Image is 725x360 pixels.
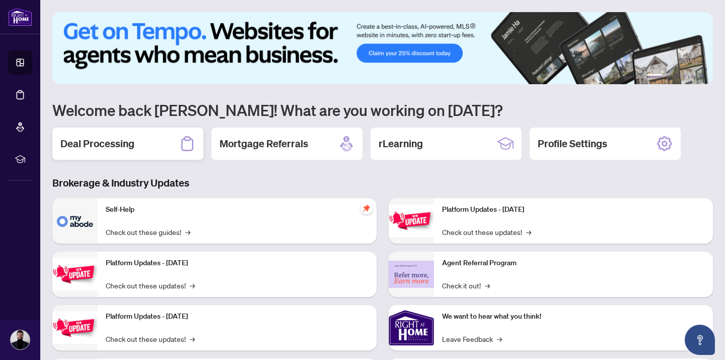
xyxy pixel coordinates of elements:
[683,74,687,78] button: 4
[60,137,134,151] h2: Deal Processing
[190,333,195,344] span: →
[442,311,705,322] p: We want to hear what you think!
[389,261,434,288] img: Agent Referral Program
[190,280,195,291] span: →
[538,137,607,151] h2: Profile Settings
[442,258,705,269] p: Agent Referral Program
[52,312,98,343] img: Platform Updates - July 21, 2025
[11,330,30,349] img: Profile Icon
[691,74,695,78] button: 5
[497,333,502,344] span: →
[442,280,490,291] a: Check it out!→
[106,311,369,322] p: Platform Updates - [DATE]
[699,74,703,78] button: 6
[379,137,423,151] h2: rLearning
[675,74,679,78] button: 3
[442,204,705,215] p: Platform Updates - [DATE]
[106,280,195,291] a: Check out these updates!→
[106,258,369,269] p: Platform Updates - [DATE]
[485,280,490,291] span: →
[389,205,434,236] img: Platform Updates - June 23, 2025
[52,100,713,119] h1: Welcome back [PERSON_NAME]! What are you working on [DATE]?
[667,74,671,78] button: 2
[52,12,713,84] img: Slide 0
[106,204,369,215] p: Self-Help
[52,176,713,190] h3: Brokerage & Industry Updates
[8,8,32,26] img: logo
[360,202,373,214] span: pushpin
[442,226,531,237] a: Check out these updates!→
[526,226,531,237] span: →
[389,305,434,350] img: We want to hear what you think!
[220,137,308,151] h2: Mortgage Referrals
[685,325,715,355] button: Open asap
[106,333,195,344] a: Check out these updates!→
[442,333,502,344] a: Leave Feedback→
[52,258,98,290] img: Platform Updates - September 16, 2025
[106,226,190,237] a: Check out these guides!→
[52,198,98,244] img: Self-Help
[185,226,190,237] span: →
[646,74,663,78] button: 1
